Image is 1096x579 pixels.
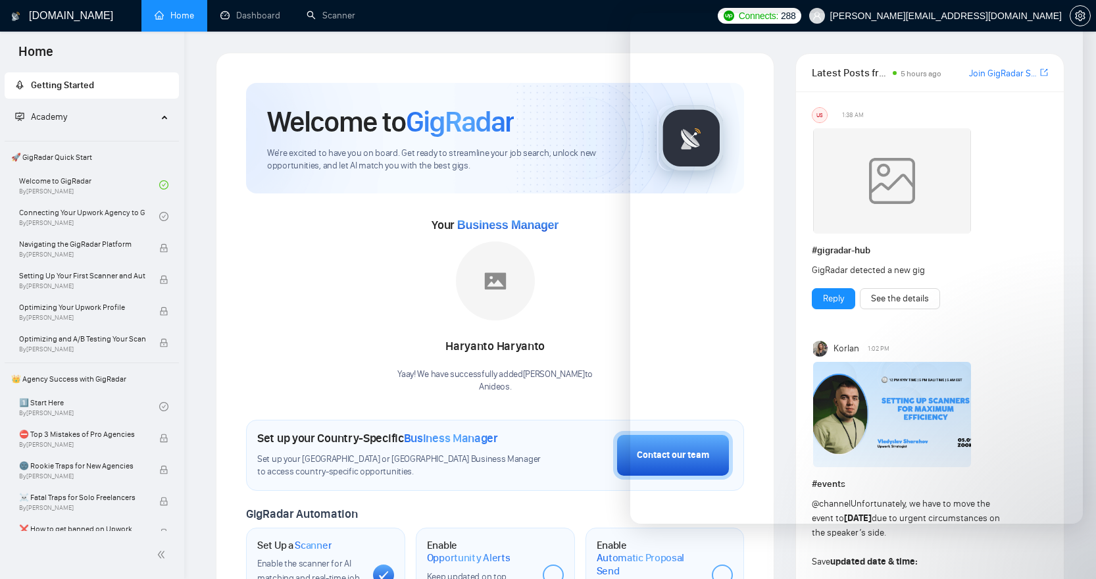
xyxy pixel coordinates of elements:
[159,434,168,443] span: lock
[307,10,355,21] a: searchScanner
[397,336,593,358] div: Haryanto Haryanto
[1070,11,1091,21] a: setting
[159,212,168,221] span: check-circle
[19,170,159,199] a: Welcome to GigRadarBy[PERSON_NAME]
[19,345,145,353] span: By [PERSON_NAME]
[257,453,543,478] span: Set up your [GEOGRAPHIC_DATA] or [GEOGRAPHIC_DATA] Business Manager to access country-specific op...
[432,218,559,232] span: Your
[6,366,178,392] span: 👑 Agency Success with GigRadar
[31,111,67,122] span: Academy
[19,504,145,512] span: By [PERSON_NAME]
[8,42,64,70] span: Home
[31,80,94,91] span: Getting Started
[456,241,535,320] img: placeholder.png
[613,431,733,480] button: Contact our team
[159,497,168,506] span: lock
[19,392,159,421] a: 1️⃣ Start HereBy[PERSON_NAME]
[1070,11,1090,21] span: setting
[404,431,498,445] span: Business Manager
[457,218,559,232] span: Business Manager
[397,381,593,393] p: Anideos .
[597,551,702,577] span: Automatic Proposal Send
[427,551,511,565] span: Opportunity Alerts
[19,251,145,259] span: By [PERSON_NAME]
[220,10,280,21] a: dashboardDashboard
[157,548,170,561] span: double-left
[19,202,159,231] a: Connecting Your Upwork Agency to GigRadarBy[PERSON_NAME]
[19,522,145,536] span: ❌ How to get banned on Upwork
[19,238,145,251] span: Navigating the GigRadar Platform
[19,269,145,282] span: Setting Up Your First Scanner and Auto-Bidder
[1051,534,1083,566] iframe: Intercom live chat
[257,539,332,552] h1: Set Up a
[19,301,145,314] span: Optimizing Your Upwork Profile
[19,459,145,472] span: 🌚 Rookie Traps for New Agencies
[15,80,24,89] span: rocket
[159,528,168,538] span: lock
[724,11,734,21] img: upwork-logo.png
[19,314,145,322] span: By [PERSON_NAME]
[159,180,168,189] span: check-circle
[155,10,194,21] a: homeHome
[5,72,179,99] li: Getting Started
[781,9,795,23] span: 288
[267,104,514,139] h1: Welcome to
[15,111,67,122] span: Academy
[19,472,145,480] span: By [PERSON_NAME]
[159,243,168,253] span: lock
[267,147,636,172] span: We're excited to have you on board. Get ready to streamline your job search, unlock new opportuni...
[257,431,498,445] h1: Set up your Country-Specific
[159,338,168,347] span: lock
[19,282,145,290] span: By [PERSON_NAME]
[6,144,178,170] span: 🚀 GigRadar Quick Start
[406,104,514,139] span: GigRadar
[159,307,168,316] span: lock
[739,9,778,23] span: Connects:
[597,539,702,578] h1: Enable
[11,6,20,27] img: logo
[630,13,1083,524] iframe: To enrich screen reader interactions, please activate Accessibility in Grammarly extension settings
[427,539,532,565] h1: Enable
[19,441,145,449] span: By [PERSON_NAME]
[830,556,918,567] strong: updated date & time:
[19,428,145,441] span: ⛔ Top 3 Mistakes of Pro Agencies
[159,402,168,411] span: check-circle
[397,368,593,393] div: Yaay! We have successfully added [PERSON_NAME] to
[159,275,168,284] span: lock
[812,11,822,20] span: user
[15,112,24,121] span: fund-projection-screen
[19,491,145,504] span: ☠️ Fatal Traps for Solo Freelancers
[1070,5,1091,26] button: setting
[295,539,332,552] span: Scanner
[159,465,168,474] span: lock
[246,507,357,521] span: GigRadar Automation
[19,332,145,345] span: Optimizing and A/B Testing Your Scanner for Better Results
